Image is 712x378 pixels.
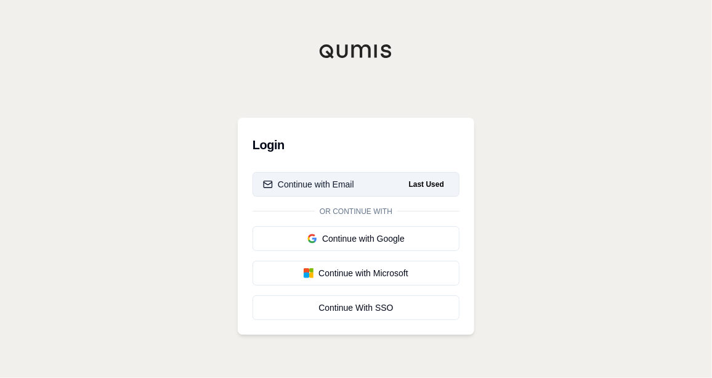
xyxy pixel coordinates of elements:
[319,44,393,59] img: Qumis
[263,267,449,279] div: Continue with Microsoft
[253,226,459,251] button: Continue with Google
[315,207,397,216] span: Or continue with
[263,302,449,314] div: Continue With SSO
[253,133,459,157] h3: Login
[253,261,459,286] button: Continue with Microsoft
[253,172,459,197] button: Continue with EmailLast Used
[253,295,459,320] a: Continue With SSO
[263,178,354,191] div: Continue with Email
[404,177,449,192] span: Last Used
[263,232,449,245] div: Continue with Google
